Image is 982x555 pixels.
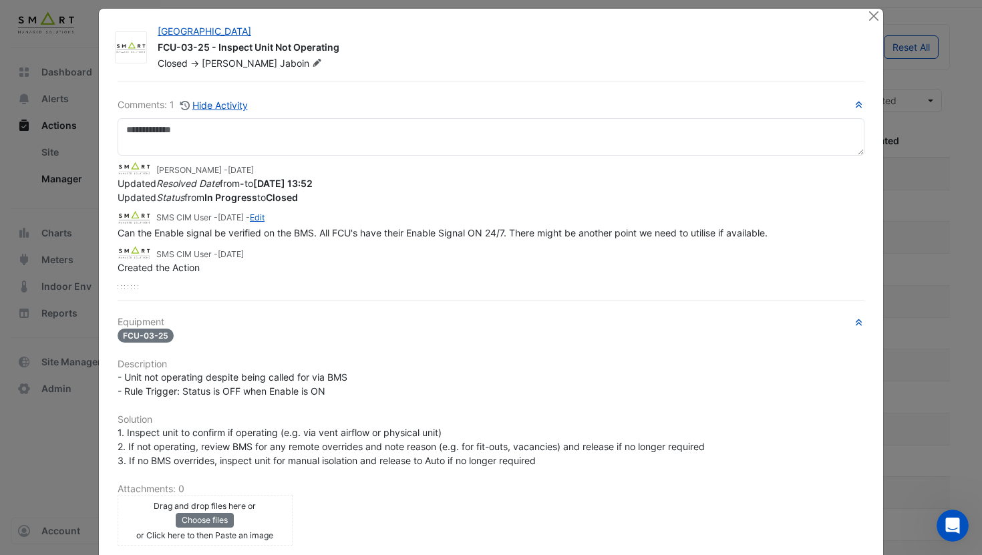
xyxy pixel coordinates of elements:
[156,248,244,260] small: SMS CIM User -
[118,98,249,113] div: Comments: 1
[190,57,199,69] span: ->
[118,210,151,225] img: Smart Managed Solutions
[118,371,347,397] span: - Unit not operating despite being called for via BMS - Rule Trigger: Status is OFF when Enable i...
[228,165,254,175] span: 2025-10-09 13:52:32
[118,414,864,425] h6: Solution
[118,317,864,328] h6: Equipment
[154,501,256,511] small: Drag and drop files here or
[280,57,325,70] span: Jaboin
[118,246,151,260] img: Smart Managed Solutions
[253,178,313,189] strong: 2025-10-09 13:52:32
[118,227,768,238] span: Can the Enable signal be verified on the BMS. All FCU's have their Enable Signal ON 24/7. There m...
[158,25,251,37] a: [GEOGRAPHIC_DATA]
[116,41,146,55] img: Smart Managed Solutions
[118,359,864,370] h6: Description
[156,192,184,203] em: Status
[218,249,244,259] span: 2025-10-06 14:22:33
[118,427,705,466] span: 1. Inspect unit to confirm if operating (e.g. via vent airflow or physical unit) 2. If not operat...
[218,212,244,222] span: 2025-10-06 14:22:34
[250,212,265,222] a: Edit
[118,178,313,189] span: Updated from to
[118,484,864,495] h6: Attachments: 0
[156,178,220,189] em: Resolved Date
[266,192,298,203] strong: Closed
[180,98,249,113] button: Hide Activity
[240,178,244,189] strong: -
[156,212,265,224] small: SMS CIM User - -
[156,164,254,176] small: [PERSON_NAME] -
[866,9,880,23] button: Close
[118,162,151,176] img: Smart Managed Solutions
[202,57,277,69] span: [PERSON_NAME]
[118,192,298,203] span: Updated from to
[118,262,200,273] span: Created the Action
[158,41,851,57] div: FCU-03-25 - Inspect Unit Not Operating
[204,192,257,203] strong: In Progress
[136,530,273,540] small: or Click here to then Paste an image
[118,329,174,343] span: FCU-03-25
[937,510,969,542] iframe: Intercom live chat
[176,513,234,528] button: Choose files
[158,57,188,69] span: Closed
